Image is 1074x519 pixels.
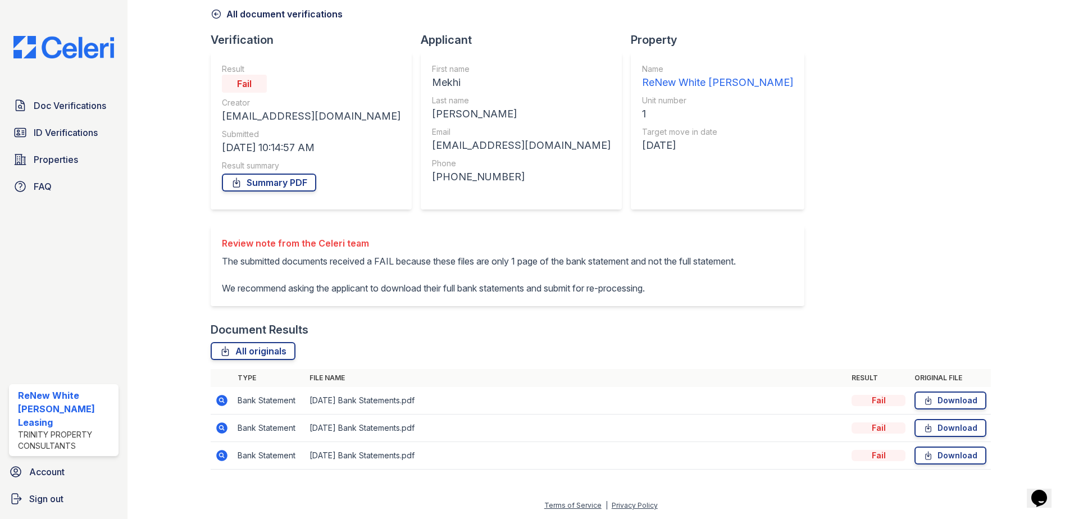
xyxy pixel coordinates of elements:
[211,32,421,48] div: Verification
[9,148,119,171] a: Properties
[612,501,658,509] a: Privacy Policy
[18,429,114,452] div: Trinity Property Consultants
[222,129,401,140] div: Submitted
[222,236,736,250] div: Review note from the Celeri team
[432,126,611,138] div: Email
[34,99,106,112] span: Doc Verifications
[29,465,65,479] span: Account
[432,169,611,185] div: [PHONE_NUMBER]
[642,95,793,106] div: Unit number
[432,158,611,169] div: Phone
[544,501,602,509] a: Terms of Service
[642,75,793,90] div: ReNew White [PERSON_NAME]
[432,138,611,153] div: [EMAIL_ADDRESS][DOMAIN_NAME]
[432,95,611,106] div: Last name
[305,369,847,387] th: File name
[421,32,631,48] div: Applicant
[222,254,736,295] p: The submitted documents received a FAIL because these files are only 1 page of the bank statement...
[9,94,119,117] a: Doc Verifications
[642,138,793,153] div: [DATE]
[34,153,78,166] span: Properties
[642,126,793,138] div: Target move in date
[9,121,119,144] a: ID Verifications
[432,106,611,122] div: [PERSON_NAME]
[852,395,905,406] div: Fail
[233,387,305,415] td: Bank Statement
[211,342,295,360] a: All originals
[29,492,63,506] span: Sign out
[222,97,401,108] div: Creator
[1027,474,1063,508] iframe: chat widget
[4,461,123,483] a: Account
[914,391,986,409] a: Download
[222,63,401,75] div: Result
[222,160,401,171] div: Result summary
[910,369,991,387] th: Original file
[18,389,114,429] div: ReNew White [PERSON_NAME] Leasing
[34,180,52,193] span: FAQ
[852,450,905,461] div: Fail
[9,175,119,198] a: FAQ
[642,106,793,122] div: 1
[222,140,401,156] div: [DATE] 10:14:57 AM
[233,442,305,470] td: Bank Statement
[4,488,123,510] a: Sign out
[432,75,611,90] div: Mekhi
[233,415,305,442] td: Bank Statement
[222,75,267,93] div: Fail
[606,501,608,509] div: |
[642,63,793,90] a: Name ReNew White [PERSON_NAME]
[222,108,401,124] div: [EMAIL_ADDRESS][DOMAIN_NAME]
[4,36,123,58] img: CE_Logo_Blue-a8612792a0a2168367f1c8372b55b34899dd931a85d93a1a3d3e32e68fde9ad4.png
[305,442,847,470] td: [DATE] Bank Statements.pdf
[914,447,986,465] a: Download
[211,7,343,21] a: All document verifications
[233,369,305,387] th: Type
[852,422,905,434] div: Fail
[847,369,910,387] th: Result
[642,63,793,75] div: Name
[631,32,813,48] div: Property
[211,322,308,338] div: Document Results
[34,126,98,139] span: ID Verifications
[305,415,847,442] td: [DATE] Bank Statements.pdf
[222,174,316,192] a: Summary PDF
[305,387,847,415] td: [DATE] Bank Statements.pdf
[432,63,611,75] div: First name
[914,419,986,437] a: Download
